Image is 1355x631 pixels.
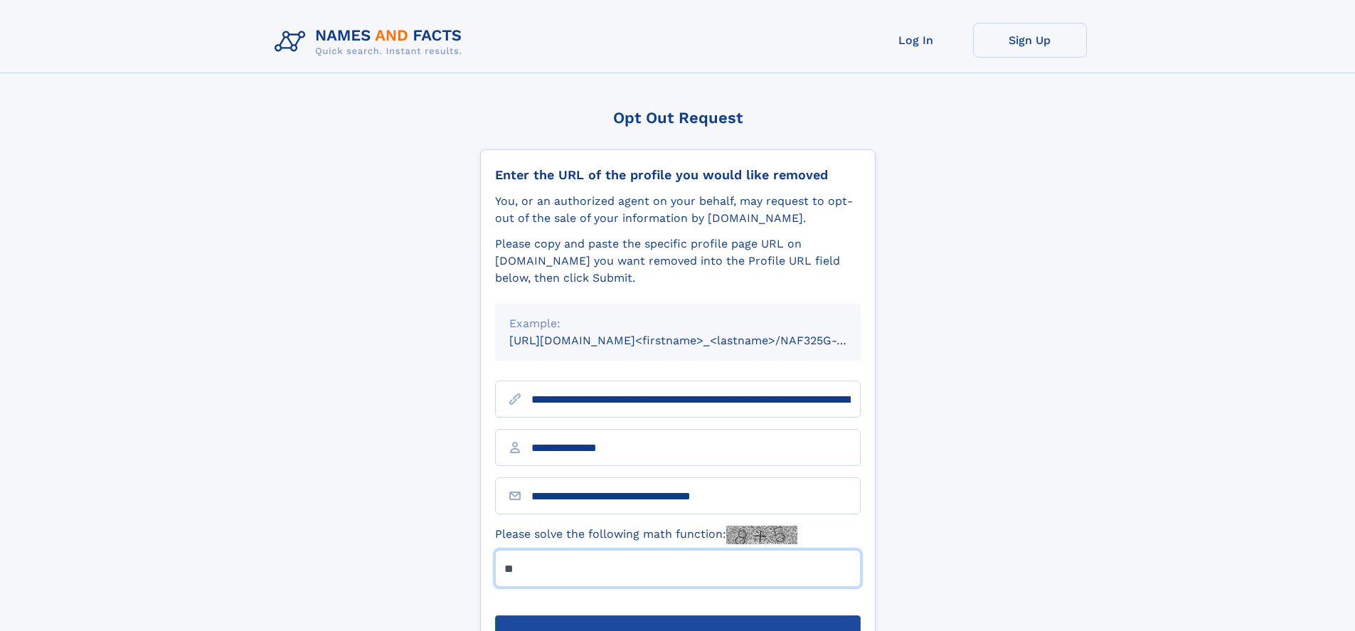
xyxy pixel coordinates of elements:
[509,334,888,347] small: [URL][DOMAIN_NAME]<firstname>_<lastname>/NAF325G-xxxxxxxx
[495,193,861,227] div: You, or an authorized agent on your behalf, may request to opt-out of the sale of your informatio...
[509,315,846,332] div: Example:
[269,23,474,61] img: Logo Names and Facts
[495,167,861,183] div: Enter the URL of the profile you would like removed
[495,235,861,287] div: Please copy and paste the specific profile page URL on [DOMAIN_NAME] you want removed into the Pr...
[973,23,1087,58] a: Sign Up
[480,109,876,127] div: Opt Out Request
[859,23,973,58] a: Log In
[495,526,797,544] label: Please solve the following math function:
